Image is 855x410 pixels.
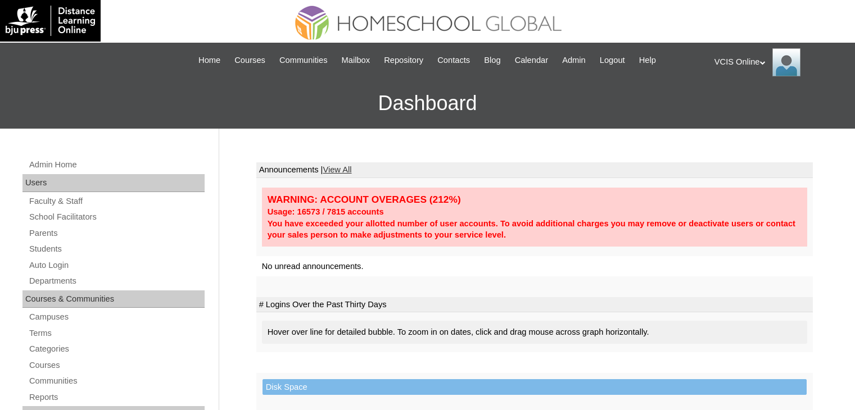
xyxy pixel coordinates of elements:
a: Admin Home [28,158,205,172]
div: Hover over line for detailed bubble. To zoom in on dates, click and drag mouse across graph horiz... [262,321,807,344]
a: Campuses [28,310,205,324]
span: Contacts [437,54,470,67]
span: Blog [484,54,500,67]
a: Parents [28,226,205,240]
a: Students [28,242,205,256]
span: Repository [384,54,423,67]
a: Auto Login [28,258,205,272]
a: Departments [28,274,205,288]
span: Mailbox [342,54,370,67]
strong: Usage: 16573 / 7815 accounts [268,207,384,216]
a: Logout [594,54,631,67]
span: Calendar [515,54,548,67]
div: Courses & Communities [22,290,205,308]
a: Repository [378,54,429,67]
a: Courses [229,54,271,67]
span: Communities [279,54,328,67]
div: WARNING: ACCOUNT OVERAGES (212%) [268,193,802,206]
div: You have exceeded your allotted number of user accounts. To avoid additional charges you may remo... [268,218,802,241]
div: VCIS Online [714,48,844,76]
a: Mailbox [336,54,376,67]
td: Announcements | [256,162,813,178]
a: Courses [28,358,205,372]
a: Communities [28,374,205,388]
a: Help [634,54,662,67]
span: Logout [600,54,625,67]
a: View All [323,165,351,174]
a: Home [193,54,226,67]
td: # Logins Over the Past Thirty Days [256,297,813,313]
a: School Facilitators [28,210,205,224]
a: Admin [557,54,591,67]
span: Courses [234,54,265,67]
div: Users [22,174,205,192]
td: Disk Space [263,379,807,395]
a: Calendar [509,54,554,67]
a: Reports [28,390,205,404]
span: Home [198,54,220,67]
img: logo-white.png [6,6,95,36]
td: No unread announcements. [256,256,813,277]
a: Contacts [432,54,476,67]
a: Blog [478,54,506,67]
span: Admin [562,54,586,67]
a: Faculty & Staff [28,194,205,208]
img: VCIS Online Admin [772,48,800,76]
a: Categories [28,342,205,356]
a: Communities [274,54,333,67]
span: Help [639,54,656,67]
h3: Dashboard [6,78,849,129]
a: Terms [28,326,205,340]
